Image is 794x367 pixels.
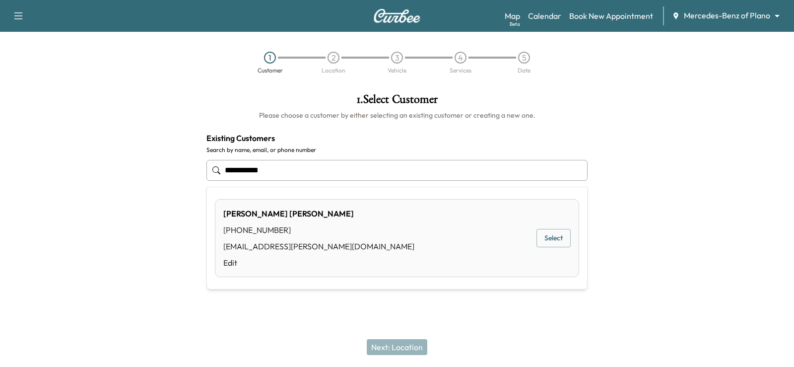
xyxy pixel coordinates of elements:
div: Vehicle [388,68,406,73]
a: Book New Appointment [569,10,653,22]
a: Edit [223,257,414,269]
div: 3 [391,52,403,64]
div: [PERSON_NAME] [PERSON_NAME] [223,208,414,220]
button: Select [536,229,571,247]
a: MapBeta [505,10,520,22]
div: Services [450,68,471,73]
div: [PHONE_NUMBER] [223,224,414,236]
div: Customer [258,68,283,73]
span: Mercedes-Benz of Plano [684,10,770,21]
div: 1 [264,52,276,64]
h6: Please choose a customer by either selecting an existing customer or creating a new one. [206,110,588,120]
div: 5 [518,52,530,64]
h4: Existing Customers [206,132,588,144]
div: 4 [455,52,466,64]
label: Search by name, email, or phone number [206,146,588,154]
div: Location [322,68,345,73]
div: 2 [328,52,339,64]
div: [EMAIL_ADDRESS][PERSON_NAME][DOMAIN_NAME] [223,240,414,252]
img: Curbee Logo [373,9,421,23]
div: Beta [510,20,520,28]
div: Date [518,68,530,73]
a: Calendar [528,10,561,22]
h1: 1 . Select Customer [206,93,588,110]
